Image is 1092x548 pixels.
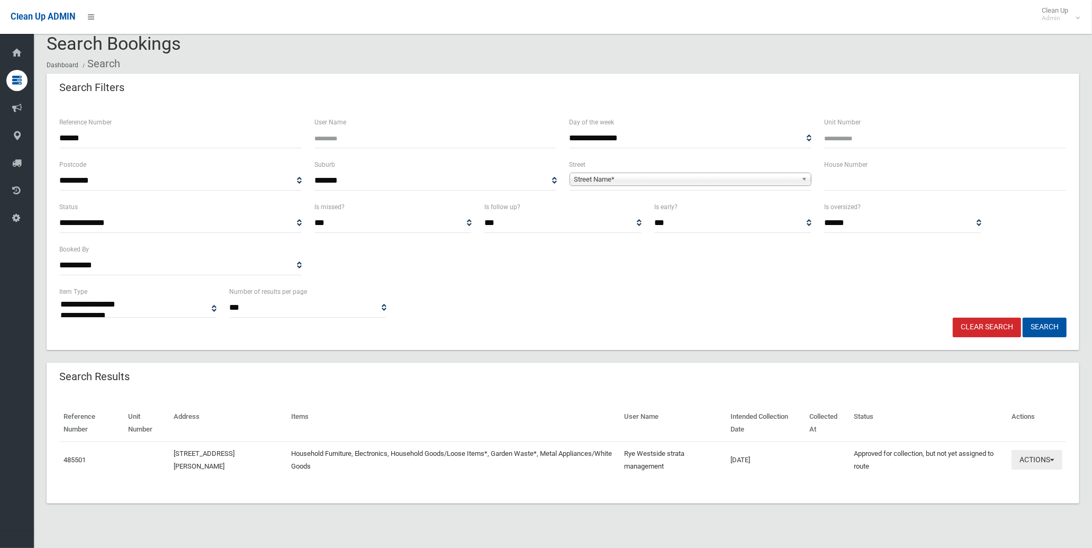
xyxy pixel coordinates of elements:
[124,405,169,442] th: Unit Number
[80,54,120,74] li: Search
[1036,6,1079,22] span: Clean Up
[824,159,868,170] label: House Number
[1042,14,1068,22] small: Admin
[314,159,335,170] label: Suburb
[59,159,86,170] label: Postcode
[850,442,1007,478] td: Approved for collection, but not yet assigned to route
[47,61,78,69] a: Dashboard
[64,456,86,464] a: 485501
[726,405,805,442] th: Intended Collection Date
[174,450,234,470] a: [STREET_ADDRESS][PERSON_NAME]
[1012,450,1062,470] button: Actions
[47,366,142,387] header: Search Results
[314,116,346,128] label: User Name
[620,405,726,442] th: User Name
[726,442,805,478] td: [DATE]
[850,405,1007,442] th: Status
[59,405,124,442] th: Reference Number
[59,201,78,213] label: Status
[59,116,112,128] label: Reference Number
[574,173,798,186] span: Street Name*
[47,33,181,54] span: Search Bookings
[620,442,726,478] td: Rye Westside strata management
[287,405,620,442] th: Items
[314,201,345,213] label: Is missed?
[953,318,1021,337] a: Clear Search
[824,201,861,213] label: Is oversized?
[59,244,89,255] label: Booked By
[1007,405,1067,442] th: Actions
[570,159,586,170] label: Street
[654,201,678,213] label: Is early?
[1023,318,1067,337] button: Search
[570,116,615,128] label: Day of the week
[805,405,850,442] th: Collected At
[824,116,861,128] label: Unit Number
[47,77,137,98] header: Search Filters
[11,12,75,22] span: Clean Up ADMIN
[59,286,87,298] label: Item Type
[484,201,520,213] label: Is follow up?
[229,286,307,298] label: Number of results per page
[169,405,286,442] th: Address
[287,442,620,478] td: Household Furniture, Electronics, Household Goods/Loose Items*, Garden Waste*, Metal Appliances/W...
